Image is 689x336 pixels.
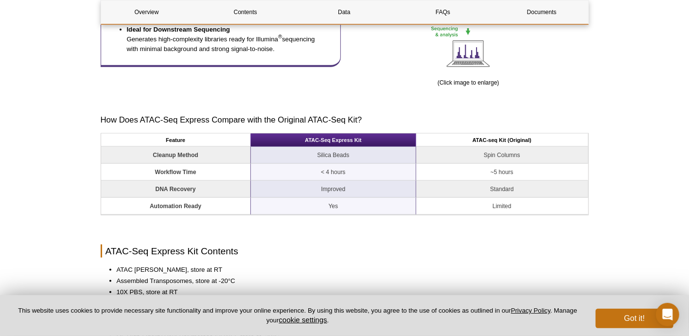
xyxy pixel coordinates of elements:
td: Yes [251,198,417,215]
td: Improved [251,181,417,198]
strong: Workflow Time [155,169,196,176]
td: Silica Beads [251,147,417,164]
td: Standard [416,181,588,198]
a: Data [299,0,390,24]
h2: ATAC-Seq Express Kit Contents [101,245,589,258]
sup: ® [278,34,282,39]
p: This website uses cookies to provide necessary site functionality and improve your online experie... [16,306,580,325]
li: Assembled Transposomes, store at -20°C [117,276,579,286]
td: Limited [416,198,588,215]
strong: DNA Recovery [156,186,196,193]
strong: Automation Ready [150,203,201,210]
a: FAQs [397,0,489,24]
th: Feature [101,134,251,147]
button: cookie settings [279,316,327,324]
th: ATAC-Seq Express Kit [251,134,417,147]
div: Open Intercom Messenger [656,303,679,326]
strong: Ideal for Downstream Sequencing [127,26,230,33]
button: Got it! [596,309,673,328]
td: Spin Columns [416,147,588,164]
td: ~5 hours [416,164,588,181]
a: Overview [101,0,193,24]
strong: Cleanup Method [153,152,198,159]
li: 10X PBS, store at RT [117,287,579,297]
li: ATAC [PERSON_NAME], store at RT [117,265,579,275]
a: Contents [200,0,291,24]
a: Privacy Policy [511,307,550,314]
th: ATAC-seq Kit (Original) [416,134,588,147]
a: Documents [496,0,587,24]
td: < 4 hours [251,164,417,181]
h3: How Does ATAC-Seq Express Compare with the Original ATAC-Seq Kit? [101,114,589,126]
li: Generates high-complexity libraries ready for Illumina sequencing with minimal background and str... [127,25,321,54]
